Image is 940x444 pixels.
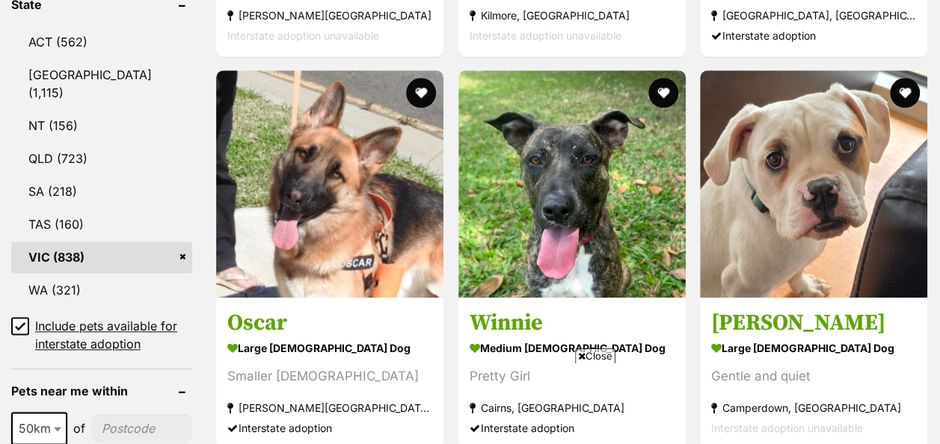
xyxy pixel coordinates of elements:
[470,309,675,337] h3: Winnie
[700,70,927,297] img: Marquez - Boxer x American Bulldog
[470,28,621,41] span: Interstate adoption unavailable
[216,70,443,297] img: Oscar - German Shepherd Dog
[13,418,66,439] span: 50km
[458,70,686,297] img: Winnie - American Staffordshire Terrier Dog
[11,384,192,398] header: Pets near me within
[575,348,615,363] span: Close
[11,110,192,141] a: NT (156)
[11,317,192,353] a: Include pets available for interstate adoption
[470,4,675,25] strong: Kilmore, [GEOGRAPHIC_DATA]
[711,25,916,45] div: Interstate adoption
[11,26,192,58] a: ACT (562)
[11,241,192,273] a: VIC (838)
[711,4,916,25] strong: [GEOGRAPHIC_DATA], [GEOGRAPHIC_DATA]
[11,274,192,306] a: WA (321)
[648,78,678,108] button: favourite
[227,309,432,337] h3: Oscar
[227,28,379,41] span: Interstate adoption unavailable
[711,309,916,337] h3: [PERSON_NAME]
[73,419,85,437] span: of
[890,78,920,108] button: favourite
[11,176,192,207] a: SA (218)
[11,143,192,174] a: QLD (723)
[11,209,192,240] a: TAS (160)
[470,337,675,359] strong: medium [DEMOGRAPHIC_DATA] Dog
[711,366,916,386] div: Gentle and quiet
[11,59,192,108] a: [GEOGRAPHIC_DATA] (1,115)
[711,337,916,359] strong: large [DEMOGRAPHIC_DATA] Dog
[108,369,833,437] iframe: Advertisement
[711,398,916,418] strong: Camperdown, [GEOGRAPHIC_DATA]
[711,422,863,434] span: Interstate adoption unavailable
[227,4,432,25] strong: [PERSON_NAME][GEOGRAPHIC_DATA]
[407,78,437,108] button: favourite
[91,414,192,443] input: postcode
[227,337,432,359] strong: large [DEMOGRAPHIC_DATA] Dog
[35,317,192,353] span: Include pets available for interstate adoption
